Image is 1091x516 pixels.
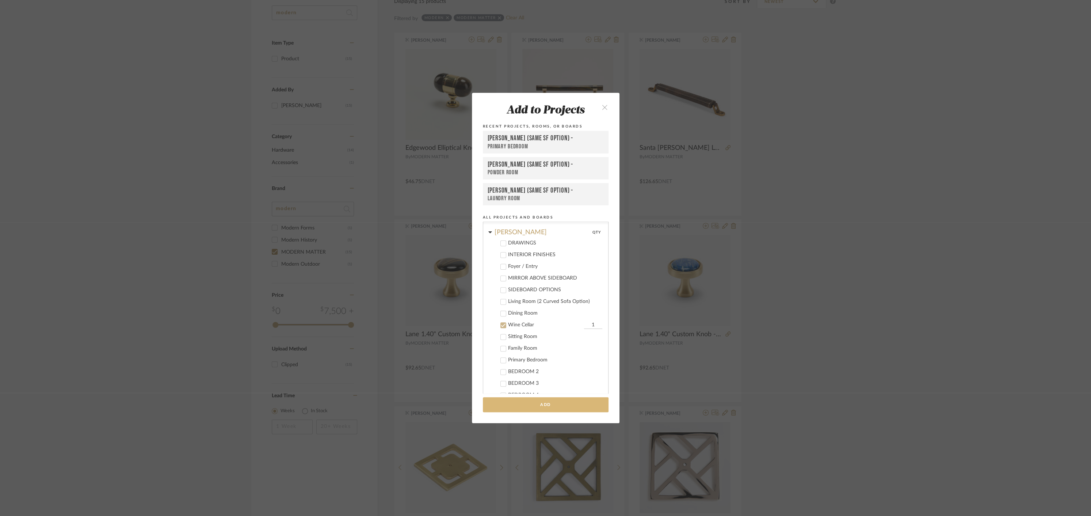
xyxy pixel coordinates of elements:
div: [PERSON_NAME] (Same SF Option) - [488,160,604,169]
div: Primary Bedroom [508,357,602,363]
div: BEDROOM 2 [508,369,602,375]
div: DRAWINGS [508,240,602,246]
div: INTERIOR FINISHES [508,252,602,258]
div: BEDROOM 4 [508,392,602,398]
input: Wine Cellar [584,322,602,329]
div: Living Room (2 Curved Sofa Option) [508,299,602,305]
div: BEDROOM 3 [508,380,602,387]
div: All Projects and Boards [483,214,609,221]
div: Family Room [508,345,602,352]
div: Add to Projects [483,105,609,117]
div: QTY [592,224,601,237]
div: Recent Projects, Rooms, or Boards [483,123,609,130]
div: Wine Cellar [508,322,582,328]
div: Dining Room [508,310,602,316]
div: Laundry Room [488,195,604,202]
div: Primary Bedroom [488,143,604,151]
div: Sitting Room [508,334,602,340]
div: [PERSON_NAME] [495,224,592,237]
div: [PERSON_NAME] (Same SF Option) - [488,134,604,143]
div: Foyer / Entry [508,263,602,270]
div: [PERSON_NAME] (Same SF Option) - [488,186,604,195]
div: SIDEBOARD OPTIONS [508,287,602,293]
div: MIRROR ABOVE SIDEBOARD [508,275,602,281]
button: close [594,99,616,114]
div: Powder Room [488,169,604,176]
button: Add [483,397,609,412]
